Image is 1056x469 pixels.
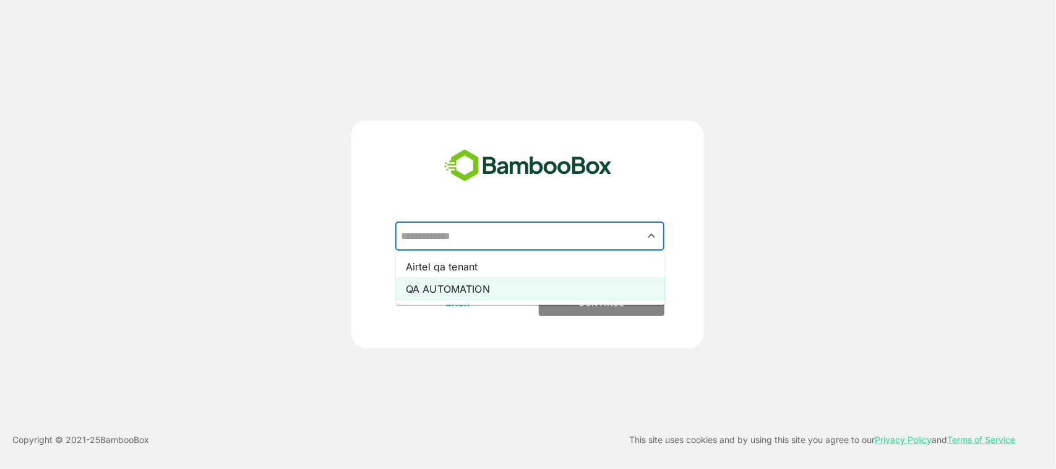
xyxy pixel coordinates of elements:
[12,432,149,447] p: Copyright © 2021- 25 BambooBox
[875,434,932,445] a: Privacy Policy
[396,256,665,278] li: Airtel qa tenant
[643,228,660,244] button: Close
[948,434,1016,445] a: Terms of Service
[396,278,665,300] li: QA AUTOMATION
[630,432,1016,447] p: This site uses cookies and by using this site you agree to our and
[437,145,619,186] img: bamboobox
